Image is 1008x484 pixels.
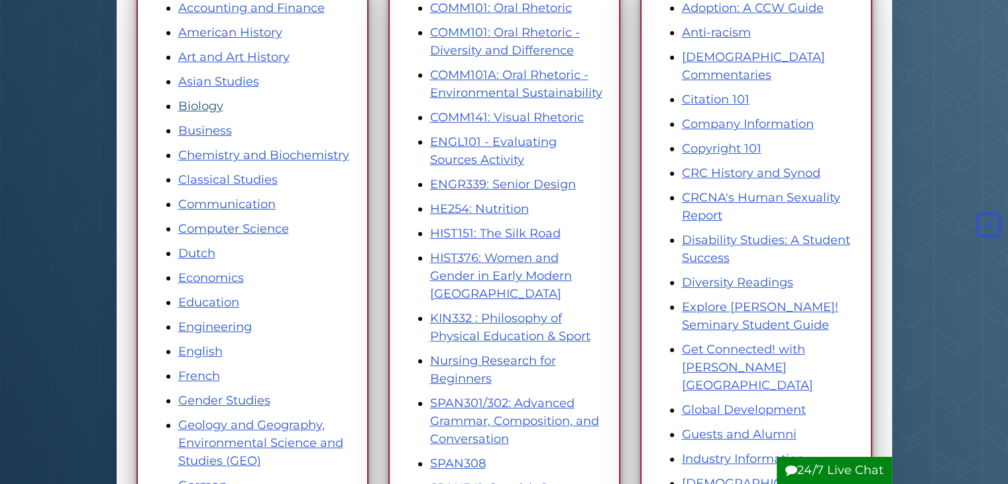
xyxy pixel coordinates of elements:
a: Chemistry and Biochemistry [178,148,349,162]
a: English [178,344,223,359]
a: Accounting and Finance [178,1,325,15]
a: CRCNA's Human Sexuality Report [682,190,840,223]
a: Education [178,295,239,310]
a: KIN332 : Philosophy of Physical Education & Sport [430,311,590,343]
a: Global Development [682,402,806,417]
a: SPAN308 [430,456,486,471]
a: Citation 101 [682,92,750,107]
a: HE254: Nutrition [430,202,529,216]
a: COMM101A: Oral Rhetoric - Environmental Sustainability [430,68,602,100]
a: Engineering [178,320,252,334]
a: Classical Studies [178,172,278,187]
a: Biology [178,99,223,113]
a: Communication [178,197,276,212]
a: Dutch [178,246,215,261]
a: HIST376: Women and Gender in Early Modern [GEOGRAPHIC_DATA] [430,251,572,301]
a: French [178,369,220,383]
a: COMM141: Visual Rhetoric [430,110,584,125]
a: Gender Studies [178,393,270,408]
a: Nursing Research for Beginners [430,353,556,386]
a: Geology and Geography, Environmental Science and Studies (GEO) [178,418,343,468]
a: ENGR339: Senior Design [430,177,576,192]
a: SPAN301/302: Advanced Grammar, Composition, and Conversation [430,396,599,446]
button: 24/7 Live Chat [777,457,892,484]
a: Business [178,123,232,138]
a: COMM101: Oral Rhetoric - Diversity and Difference [430,25,580,58]
a: ENGL101 - Evaluating Sources Activity [430,135,557,167]
a: Company Information [682,117,814,131]
a: Diversity Readings [682,275,793,290]
a: HIST151: The Silk Road [430,226,561,241]
a: Get Connected! with [PERSON_NAME][GEOGRAPHIC_DATA] [682,342,813,393]
a: Computer Science [178,221,289,236]
a: Art and Art History [178,50,290,64]
a: American History [178,25,282,40]
a: Adoption: A CCW Guide [682,1,824,15]
a: CRC History and Synod [682,166,820,180]
a: Economics [178,271,244,285]
a: Guests and Alumni [682,427,797,442]
a: Asian Studies [178,74,259,89]
a: Disability Studies: A Student Success [682,233,850,265]
a: Copyright 101 [682,141,761,156]
a: Back to Top [973,218,1005,233]
a: [DEMOGRAPHIC_DATA] Commentaries [682,50,825,82]
a: Anti-racism [682,25,751,40]
a: COMM101: Oral Rhetoric [430,1,572,15]
a: Explore [PERSON_NAME]! Seminary Student Guide [682,300,838,332]
a: Industry Information [682,452,805,466]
